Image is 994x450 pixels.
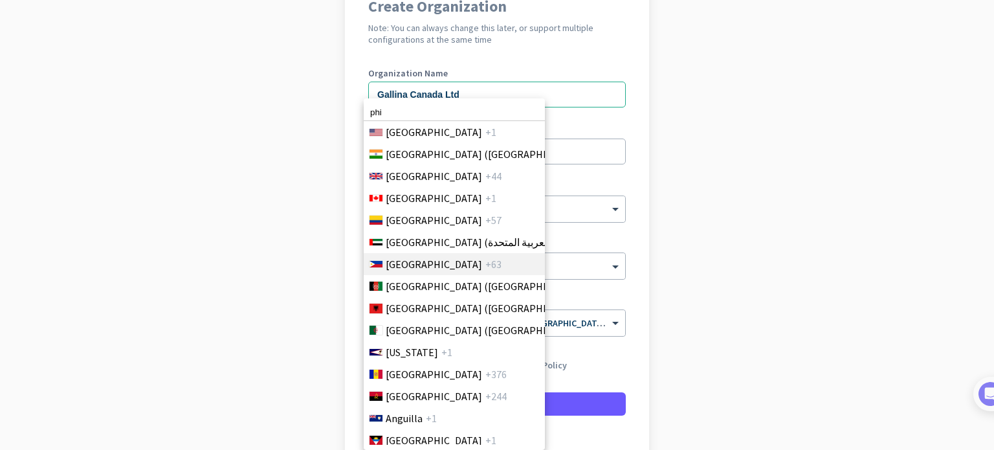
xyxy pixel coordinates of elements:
span: +244 [485,388,507,404]
span: [GEOGRAPHIC_DATA] [386,190,482,206]
span: +1 [485,433,496,448]
span: [GEOGRAPHIC_DATA] [386,168,482,184]
span: +1 [485,124,496,140]
span: [US_STATE] [386,344,438,360]
span: +1 [426,411,437,426]
input: Search Country [364,104,545,121]
span: [GEOGRAPHIC_DATA] [386,388,482,404]
span: +1 [441,344,452,360]
span: [GEOGRAPHIC_DATA] [386,124,482,140]
span: [GEOGRAPHIC_DATA] [386,212,482,228]
span: [GEOGRAPHIC_DATA] (‫الإمارات العربية المتحدة‬‎) [386,234,590,250]
span: [GEOGRAPHIC_DATA] [386,366,482,382]
span: +44 [485,168,502,184]
span: [GEOGRAPHIC_DATA] (‫[GEOGRAPHIC_DATA]‬‎) [386,322,588,338]
span: [GEOGRAPHIC_DATA] ([GEOGRAPHIC_DATA]) [386,146,588,162]
span: [GEOGRAPHIC_DATA] [386,433,482,448]
span: +376 [485,366,507,382]
span: [GEOGRAPHIC_DATA] [386,256,482,272]
span: +57 [485,212,502,228]
span: [GEOGRAPHIC_DATA] ([GEOGRAPHIC_DATA]) [386,300,588,316]
span: +1 [485,190,496,206]
span: +63 [485,256,502,272]
span: Anguilla [386,411,423,426]
span: [GEOGRAPHIC_DATA] (‫[GEOGRAPHIC_DATA]‬‎) [386,278,588,294]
